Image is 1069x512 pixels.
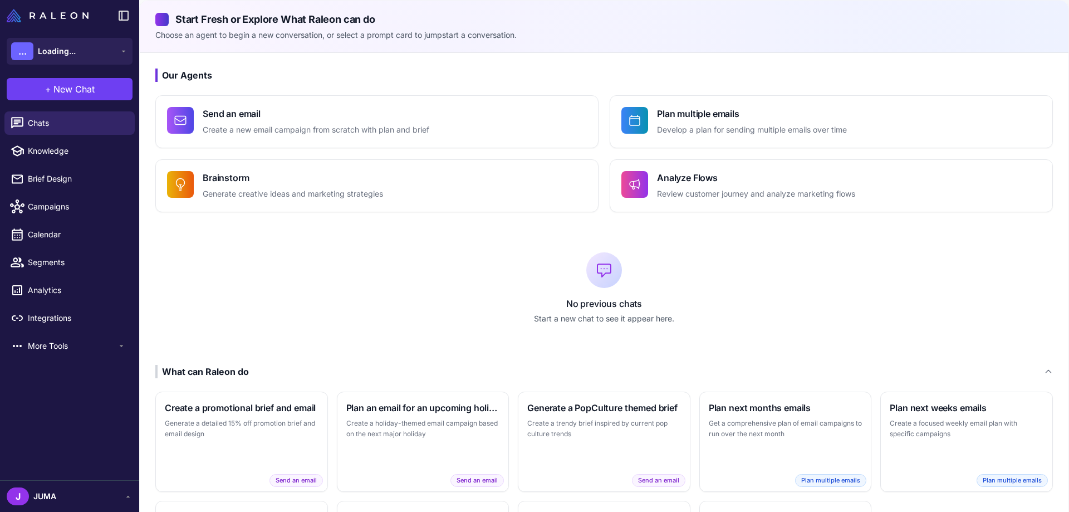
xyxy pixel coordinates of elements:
div: J [7,487,29,505]
span: Loading... [38,45,76,57]
button: Send an emailCreate a new email campaign from scratch with plan and brief [155,95,599,148]
div: What can Raleon do [155,365,249,378]
span: JUMA [33,490,56,503]
h3: Create a promotional brief and email [165,401,318,415]
p: No previous chats [155,297,1053,310]
button: +New Chat [7,78,133,100]
span: Send an email [450,474,504,487]
button: Create a promotional brief and emailGenerate a detailed 15% off promotion brief and email designS... [155,392,328,492]
p: Generate a detailed 15% off promotion brief and email design [165,418,318,440]
span: Send an email [269,474,323,487]
h4: Brainstorm [203,171,383,184]
span: Campaigns [28,201,126,213]
p: Start a new chat to see it appear here. [155,313,1053,325]
h2: Start Fresh or Explore What Raleon can do [155,12,1053,27]
span: Calendar [28,228,126,241]
span: New Chat [53,82,95,96]
span: Plan multiple emails [977,474,1048,487]
p: Get a comprehensive plan of email campaigns to run over the next month [709,418,862,440]
a: Integrations [4,306,135,330]
span: Integrations [28,312,126,324]
a: Segments [4,251,135,274]
img: Raleon Logo [7,9,89,22]
p: Choose an agent to begin a new conversation, or select a prompt card to jumpstart a conversation. [155,29,1053,41]
button: ...Loading... [7,38,133,65]
a: Campaigns [4,195,135,218]
button: Plan next months emailsGet a comprehensive plan of email campaigns to run over the next monthPlan... [699,392,872,492]
p: Create a holiday-themed email campaign based on the next major holiday [346,418,500,440]
h3: Plan next weeks emails [890,401,1043,415]
span: Knowledge [28,145,126,157]
span: Analytics [28,284,126,296]
p: Review customer journey and analyze marketing flows [657,188,855,201]
button: BrainstormGenerate creative ideas and marketing strategies [155,159,599,212]
h4: Plan multiple emails [657,107,847,120]
h4: Send an email [203,107,429,120]
p: Create a trendy brief inspired by current pop culture trends [527,418,681,440]
span: Send an email [632,474,685,487]
span: + [45,82,51,96]
h3: Generate a PopCulture themed brief [527,401,681,415]
a: Calendar [4,223,135,246]
p: Create a new email campaign from scratch with plan and brief [203,124,429,136]
h3: Our Agents [155,69,1053,82]
button: Plan an email for an upcoming holidayCreate a holiday-themed email campaign based on the next maj... [337,392,509,492]
p: Create a focused weekly email plan with specific campaigns [890,418,1043,440]
span: Chats [28,117,126,129]
span: Segments [28,256,126,269]
a: Brief Design [4,167,135,191]
p: Generate creative ideas and marketing strategies [203,188,383,201]
a: Chats [4,111,135,135]
button: Plan multiple emailsDevelop a plan for sending multiple emails over time [610,95,1053,148]
span: More Tools [28,340,117,352]
h4: Analyze Flows [657,171,855,184]
span: Brief Design [28,173,126,185]
a: Raleon Logo [7,9,93,22]
span: Plan multiple emails [795,474,866,487]
a: Knowledge [4,139,135,163]
h3: Plan an email for an upcoming holiday [346,401,500,415]
a: Analytics [4,279,135,302]
div: ... [11,42,33,60]
button: Plan next weeks emailsCreate a focused weekly email plan with specific campaignsPlan multiple emails [880,392,1053,492]
button: Generate a PopCulture themed briefCreate a trendy brief inspired by current pop culture trendsSen... [518,392,690,492]
h3: Plan next months emails [709,401,862,415]
button: Analyze FlowsReview customer journey and analyze marketing flows [610,159,1053,212]
p: Develop a plan for sending multiple emails over time [657,124,847,136]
